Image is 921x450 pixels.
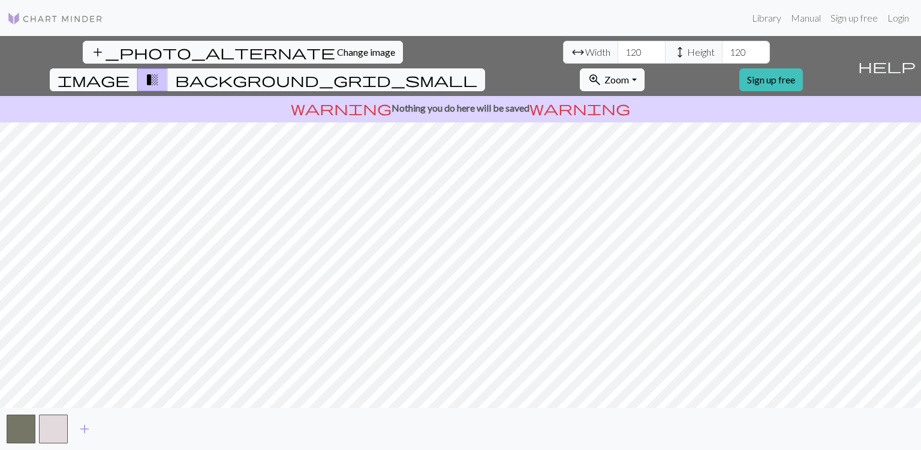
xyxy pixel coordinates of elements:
[145,71,159,88] span: transition_fade
[580,68,644,91] button: Zoom
[529,100,630,116] span: warning
[175,71,477,88] span: background_grid_small
[739,68,803,91] a: Sign up free
[858,58,916,74] span: help
[604,74,629,85] span: Zoom
[786,6,826,30] a: Manual
[83,41,403,64] button: Change image
[77,421,92,437] span: add
[853,36,921,96] button: Help
[91,44,335,61] span: add_photo_alternate
[7,11,103,26] img: Logo
[571,44,585,61] span: arrow_range
[747,6,786,30] a: Library
[673,44,687,61] span: height
[58,71,130,88] span: image
[687,45,715,59] span: Height
[70,418,100,440] button: Add color
[588,71,602,88] span: zoom_in
[585,45,610,59] span: Width
[337,46,395,58] span: Change image
[826,6,883,30] a: Sign up free
[291,100,392,116] span: warning
[883,6,914,30] a: Login
[5,101,916,115] p: Nothing you do here will be saved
